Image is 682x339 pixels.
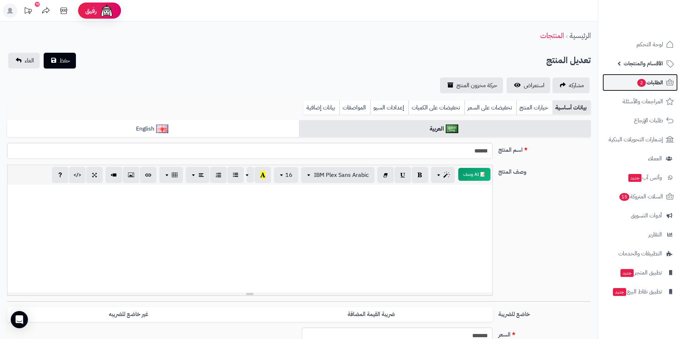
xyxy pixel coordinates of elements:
[495,307,594,319] label: خاضع للضريبة
[648,154,662,164] span: العملاء
[623,96,663,107] span: المراجعات والأسئلة
[464,100,516,115] a: تخفيضات على السعر
[603,207,678,224] a: أدوات التسويق
[19,4,37,20] a: تحديثات المنصة
[495,165,594,176] label: وصف المنتج
[314,171,369,179] span: IBM Plex Sans Arabic
[620,269,634,277] span: جديد
[552,100,591,115] a: بيانات أساسية
[603,264,678,281] a: تطبيق المتجرجديد
[495,328,594,339] label: السعر
[274,167,298,183] button: 16
[7,120,299,138] a: English
[603,131,678,148] a: إشعارات التحويلات البنكية
[603,112,678,129] a: طلبات الإرجاع
[156,124,169,133] img: English
[446,124,458,133] img: العربية
[35,2,40,7] div: 10
[603,245,678,262] a: التطبيقات والخدمات
[301,167,374,183] button: IBM Plex Sans Arabic
[570,30,591,41] a: الرئيسية
[85,6,97,15] span: رفيق
[552,77,590,93] a: مشاركه
[285,171,292,179] span: 16
[634,116,663,126] span: طلبات الإرجاع
[619,193,629,201] span: 15
[631,211,662,221] span: أدوات التسويق
[609,135,663,145] span: إشعارات التحويلات البنكية
[603,36,678,53] a: لوحة التحكم
[624,58,663,69] span: الأقسام والمنتجات
[507,77,550,93] a: استعراض
[648,230,662,240] span: التقارير
[524,81,545,90] span: استعراض
[637,79,646,87] span: 2
[620,268,662,278] span: تطبيق المتجر
[7,307,250,322] label: غير خاضع للضريبه
[540,30,564,41] a: المنتجات
[408,100,464,115] a: تخفيضات على الكميات
[370,100,408,115] a: إعدادات السيو
[619,192,663,202] span: السلات المتروكة
[11,311,28,328] div: Open Intercom Messenger
[603,74,678,91] a: الطلبات2
[44,53,76,69] button: حفظ
[618,249,662,259] span: التطبيقات والخدمات
[299,120,591,138] a: العربية
[440,77,503,93] a: حركة مخزون المنتج
[628,173,662,183] span: وآتس آب
[458,168,490,181] button: 📝 AI وصف
[339,100,370,115] a: المواصفات
[250,307,493,322] label: ضريبة القيمة المضافة
[603,150,678,167] a: العملاء
[569,81,584,90] span: مشاركه
[603,226,678,243] a: التقارير
[603,283,678,300] a: تطبيق نقاط البيعجديد
[25,56,34,65] span: الغاء
[603,169,678,186] a: وآتس آبجديد
[613,288,626,296] span: جديد
[495,143,594,154] label: اسم المنتج
[628,174,642,182] span: جديد
[637,77,663,88] span: الطلبات
[516,100,552,115] a: خيارات المنتج
[100,4,114,18] img: ai-face.png
[603,188,678,205] a: السلات المتروكة15
[637,39,663,50] span: لوحة التحكم
[59,56,70,65] span: حفظ
[8,53,40,69] a: الغاء
[546,53,591,68] h2: تعديل المنتج
[304,100,339,115] a: بيانات إضافية
[612,287,662,297] span: تطبيق نقاط البيع
[456,81,497,90] span: حركة مخزون المنتج
[603,93,678,110] a: المراجعات والأسئلة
